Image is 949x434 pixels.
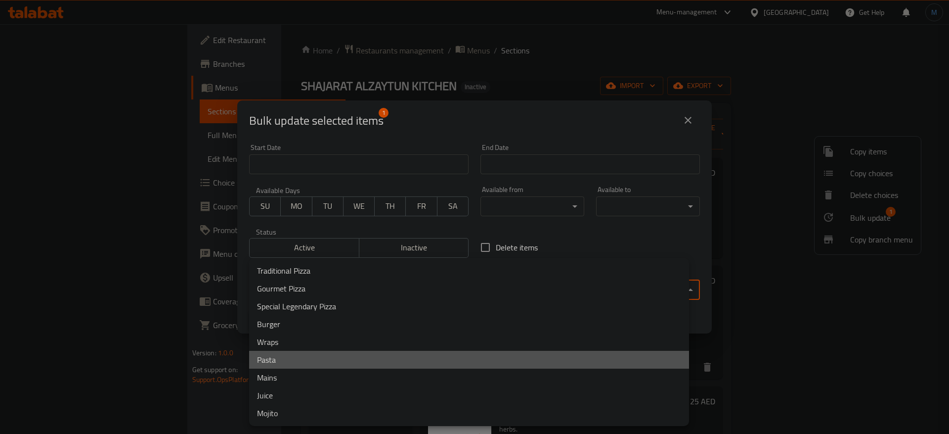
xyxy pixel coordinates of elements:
li: Wraps [249,333,689,351]
li: Juice [249,386,689,404]
li: Traditional Pizza [249,262,689,280]
li: Mains [249,369,689,386]
li: Special Legendary Pizza [249,297,689,315]
li: Pasta [249,351,689,369]
li: Mojito [249,404,689,422]
li: Gourmet Pizza [249,280,689,297]
li: Burger [249,315,689,333]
